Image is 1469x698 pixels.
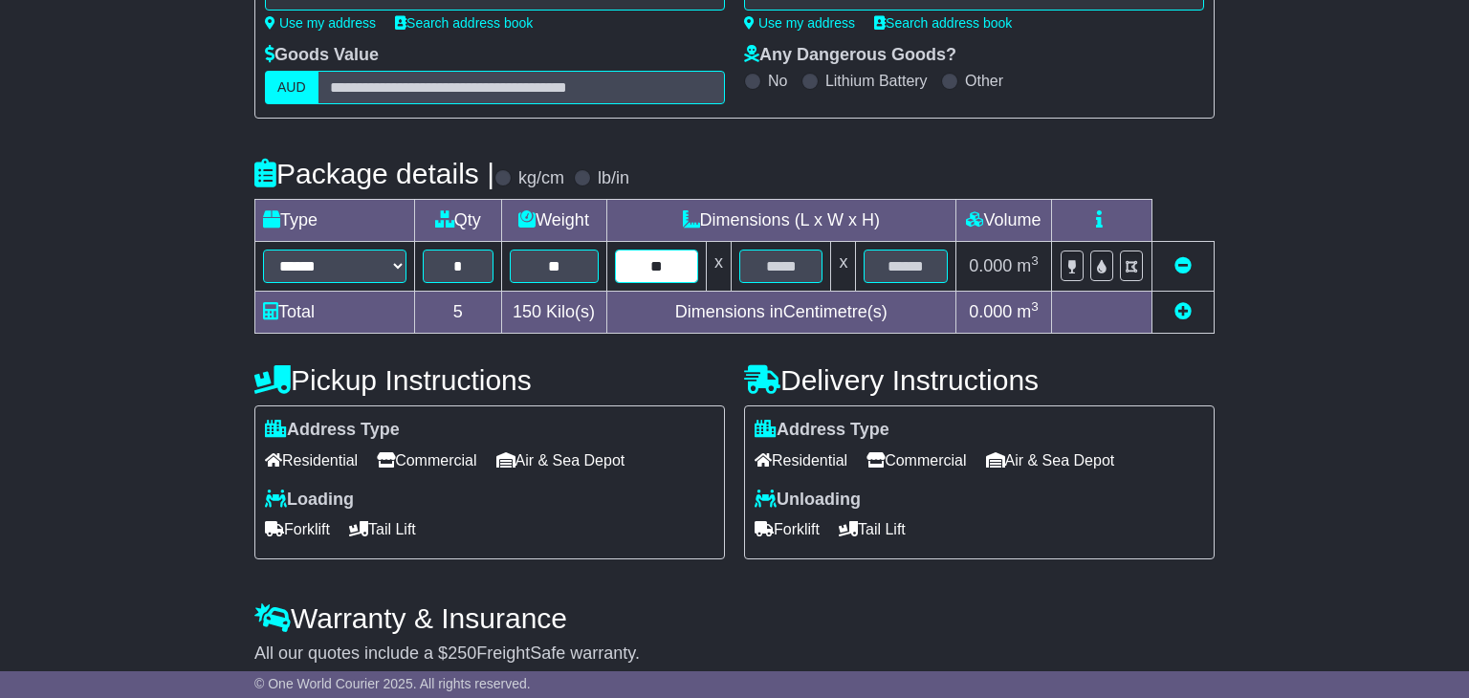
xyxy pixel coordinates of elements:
[265,71,318,104] label: AUD
[744,364,1215,396] h4: Delivery Instructions
[755,420,889,441] label: Address Type
[707,242,732,292] td: x
[254,602,1215,634] h4: Warranty & Insurance
[518,168,564,189] label: kg/cm
[265,514,330,544] span: Forklift
[377,446,476,475] span: Commercial
[744,45,956,66] label: Any Dangerous Goods?
[866,446,966,475] span: Commercial
[1031,299,1039,314] sup: 3
[969,302,1012,321] span: 0.000
[955,200,1051,242] td: Volume
[1174,302,1192,321] a: Add new item
[255,292,415,334] td: Total
[415,200,502,242] td: Qty
[606,292,955,334] td: Dimensions in Centimetre(s)
[755,490,861,511] label: Unloading
[265,446,358,475] span: Residential
[1174,256,1192,275] a: Remove this item
[1031,253,1039,268] sup: 3
[254,158,494,189] h4: Package details |
[755,514,820,544] span: Forklift
[254,364,725,396] h4: Pickup Instructions
[839,514,906,544] span: Tail Lift
[1017,302,1039,321] span: m
[755,446,847,475] span: Residential
[965,72,1003,90] label: Other
[254,676,531,691] span: © One World Courier 2025. All rights reserved.
[395,15,533,31] a: Search address book
[1017,256,1039,275] span: m
[265,15,376,31] a: Use my address
[254,643,1215,665] div: All our quotes include a $ FreightSafe warranty.
[496,446,625,475] span: Air & Sea Depot
[598,168,629,189] label: lb/in
[744,15,855,31] a: Use my address
[831,242,856,292] td: x
[501,200,606,242] td: Weight
[415,292,502,334] td: 5
[448,643,476,663] span: 250
[255,200,415,242] td: Type
[265,490,354,511] label: Loading
[768,72,787,90] label: No
[874,15,1012,31] a: Search address book
[349,514,416,544] span: Tail Lift
[501,292,606,334] td: Kilo(s)
[265,45,379,66] label: Goods Value
[265,420,400,441] label: Address Type
[986,446,1115,475] span: Air & Sea Depot
[969,256,1012,275] span: 0.000
[606,200,955,242] td: Dimensions (L x W x H)
[825,72,928,90] label: Lithium Battery
[513,302,541,321] span: 150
